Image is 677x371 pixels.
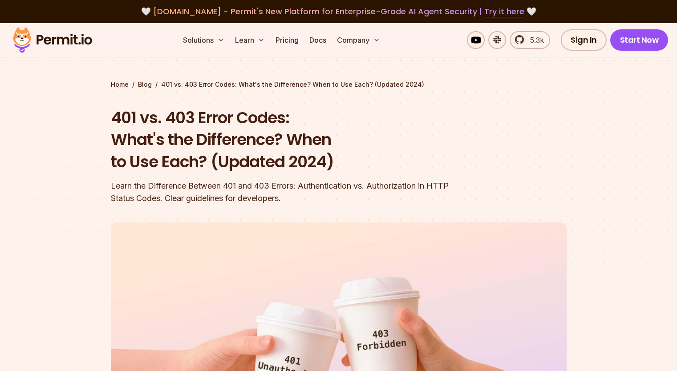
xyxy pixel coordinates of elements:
a: Sign In [561,29,607,51]
div: / / [111,80,567,89]
div: 🤍 🤍 [21,5,656,18]
a: 5.3k [510,31,550,49]
a: Blog [138,80,152,89]
a: Try it here [484,6,524,17]
a: Docs [306,31,330,49]
span: [DOMAIN_NAME] - Permit's New Platform for Enterprise-Grade AI Agent Security | [153,6,524,17]
span: 5.3k [525,35,544,45]
button: Company [333,31,384,49]
a: Pricing [272,31,302,49]
h1: 401 vs. 403 Error Codes: What's the Difference? When to Use Each? (Updated 2024) [111,107,453,173]
div: Learn the Difference Between 401 and 403 Errors: Authentication vs. Authorization in HTTP Status ... [111,180,453,205]
img: Permit logo [9,25,96,55]
a: Start Now [610,29,669,51]
button: Solutions [179,31,228,49]
a: Home [111,80,129,89]
button: Learn [231,31,268,49]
